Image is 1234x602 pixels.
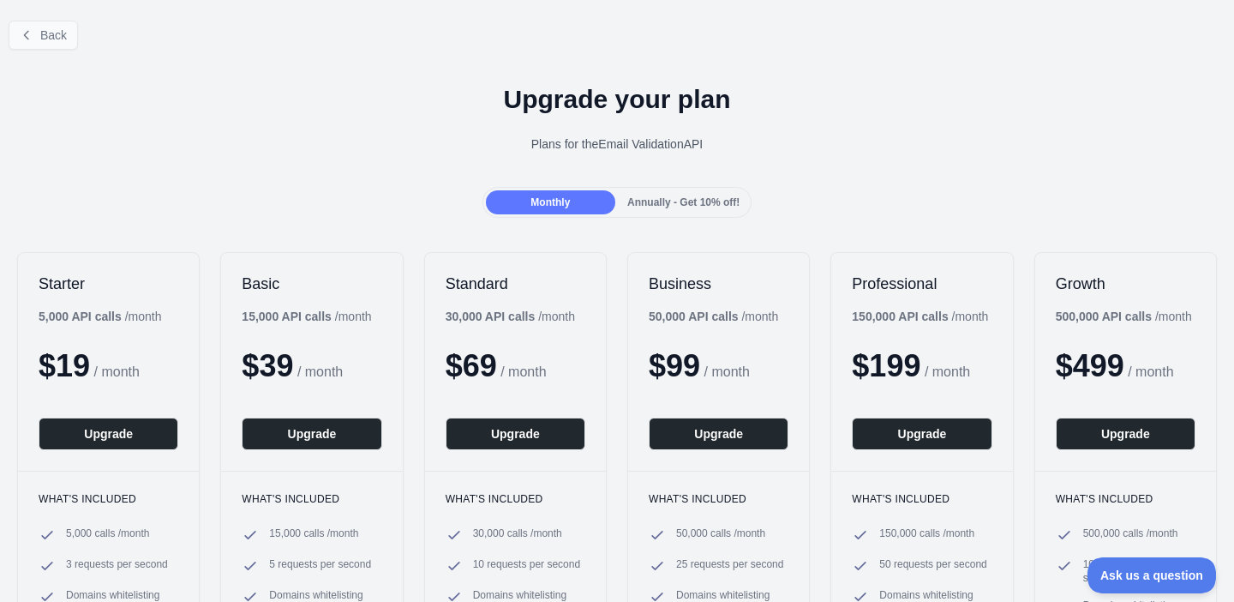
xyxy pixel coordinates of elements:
[649,310,739,323] b: 50,000 API calls
[446,310,536,323] b: 30,000 API calls
[852,274,991,294] h2: Professional
[1056,274,1195,294] h2: Growth
[649,308,778,325] div: / month
[649,274,788,294] h2: Business
[446,308,575,325] div: / month
[852,308,988,325] div: / month
[1056,310,1152,323] b: 500,000 API calls
[1087,557,1217,593] iframe: Toggle Customer Support
[852,310,948,323] b: 150,000 API calls
[446,274,585,294] h2: Standard
[1056,308,1192,325] div: / month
